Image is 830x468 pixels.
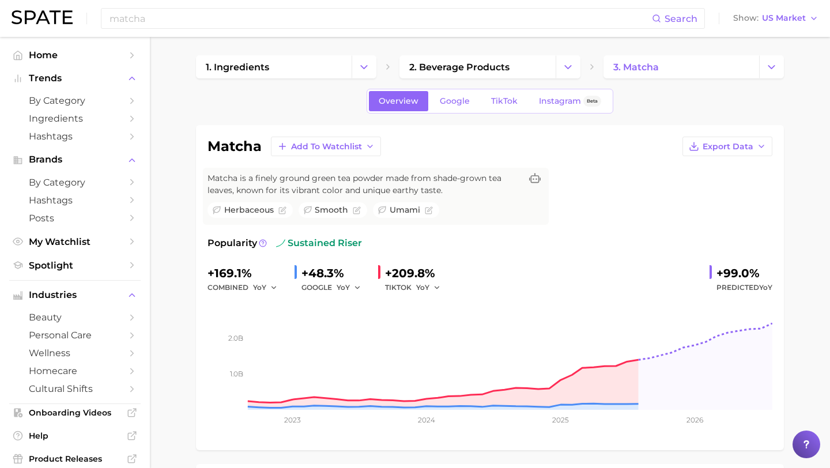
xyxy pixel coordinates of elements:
span: by Category [29,95,121,106]
span: YoY [416,282,429,292]
span: YoY [759,283,772,292]
button: Change Category [352,55,376,78]
span: Hashtags [29,195,121,206]
span: YoY [337,282,350,292]
h1: matcha [207,139,262,153]
a: 3. matcha [603,55,759,78]
span: Onboarding Videos [29,407,121,418]
span: Predicted [716,281,772,295]
tspan: 2025 [552,416,569,424]
span: homecare [29,365,121,376]
span: My Watchlist [29,236,121,247]
button: Add to Watchlist [271,137,381,156]
button: YoY [253,281,278,295]
span: Google [440,96,470,106]
span: 3. matcha [613,62,659,73]
span: Posts [29,213,121,224]
a: 2. beverage products [399,55,555,78]
a: Ingredients [9,110,141,127]
span: Trends [29,73,121,84]
span: Product Releases [29,454,121,464]
div: +48.3% [301,264,369,282]
img: sustained riser [276,239,285,248]
a: Hashtags [9,127,141,145]
span: herbaceous [224,204,274,216]
button: Flag as miscategorized or irrelevant [278,206,286,214]
span: Matcha is a finely ground green tea powder made from shade-grown tea leaves, known for its vibran... [207,172,521,197]
a: InstagramBeta [529,91,611,111]
span: Hashtags [29,131,121,142]
a: Spotlight [9,256,141,274]
a: Posts [9,209,141,227]
span: Spotlight [29,260,121,271]
span: wellness [29,348,121,358]
div: combined [207,281,285,295]
a: by Category [9,92,141,110]
tspan: 2023 [284,416,301,424]
span: YoY [253,282,266,292]
a: 1. ingredients [196,55,352,78]
span: Industries [29,290,121,300]
a: Google [430,91,480,111]
span: umami [390,204,420,216]
button: YoY [416,281,441,295]
span: personal care [29,330,121,341]
button: Change Category [556,55,580,78]
button: Flag as miscategorized or irrelevant [425,206,433,214]
span: Ingredients [29,113,121,124]
a: cultural shifts [9,380,141,398]
div: +99.0% [716,264,772,282]
span: TikTok [491,96,518,106]
a: wellness [9,344,141,362]
a: TikTok [481,91,527,111]
span: Search [665,13,697,24]
a: personal care [9,326,141,344]
a: Overview [369,91,428,111]
tspan: 2024 [418,416,435,424]
span: Instagram [539,96,581,106]
a: by Category [9,173,141,191]
button: ShowUS Market [730,11,821,26]
span: Brands [29,154,121,165]
div: +209.8% [385,264,448,282]
span: Overview [379,96,418,106]
button: Export Data [682,137,772,156]
span: cultural shifts [29,383,121,394]
span: Popularity [207,236,257,250]
button: Trends [9,70,141,87]
button: Brands [9,151,141,168]
a: beauty [9,308,141,326]
span: smooth [315,204,348,216]
a: homecare [9,362,141,380]
input: Search here for a brand, industry, or ingredient [108,9,652,28]
span: beauty [29,312,121,323]
button: Change Category [759,55,784,78]
span: 2. beverage products [409,62,510,73]
span: Beta [587,96,598,106]
button: Industries [9,286,141,304]
span: US Market [762,15,806,21]
a: My Watchlist [9,233,141,251]
span: by Category [29,177,121,188]
button: YoY [337,281,361,295]
a: Onboarding Videos [9,404,141,421]
span: Add to Watchlist [291,142,362,152]
a: Help [9,427,141,444]
span: sustained riser [276,236,362,250]
span: Help [29,431,121,441]
div: TIKTOK [385,281,448,295]
a: Hashtags [9,191,141,209]
span: Home [29,50,121,61]
img: SPATE [12,10,73,24]
a: Home [9,46,141,64]
div: GOOGLE [301,281,369,295]
button: Flag as miscategorized or irrelevant [353,206,361,214]
a: Product Releases [9,450,141,467]
span: Export Data [703,142,753,152]
tspan: 2026 [686,416,703,424]
span: Show [733,15,759,21]
span: 1. ingredients [206,62,269,73]
div: +169.1% [207,264,285,282]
